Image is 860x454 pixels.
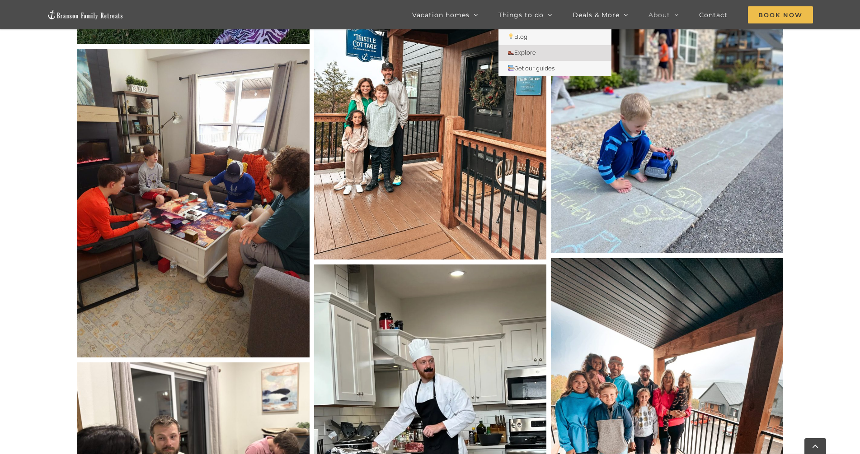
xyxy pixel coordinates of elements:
span: Explore [508,49,536,56]
img: 📚 [508,65,514,71]
span: Vacation homes [412,12,470,18]
span: Book Now [748,6,813,23]
img: 💡 [508,33,514,39]
a: IMG_1419 [77,364,310,376]
span: Things to do [498,12,544,18]
img: 🥾 [508,49,514,55]
a: 🥾Explore [498,45,611,61]
span: Contact [699,12,728,18]
span: About [649,12,670,18]
a: IMG_0211 2 [551,260,783,272]
a: 20250102_095031 [77,51,310,62]
span: Blog [508,33,527,40]
a: IMG_1214 [314,266,546,278]
span: Deals & More [573,12,620,18]
img: Branson Family Retreats Logo [47,9,124,20]
a: 📚Get our guides [498,61,611,77]
a: 💡Blog [498,29,611,45]
span: Get our guides [508,65,555,72]
img: 20250102_095031 [77,49,310,358]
